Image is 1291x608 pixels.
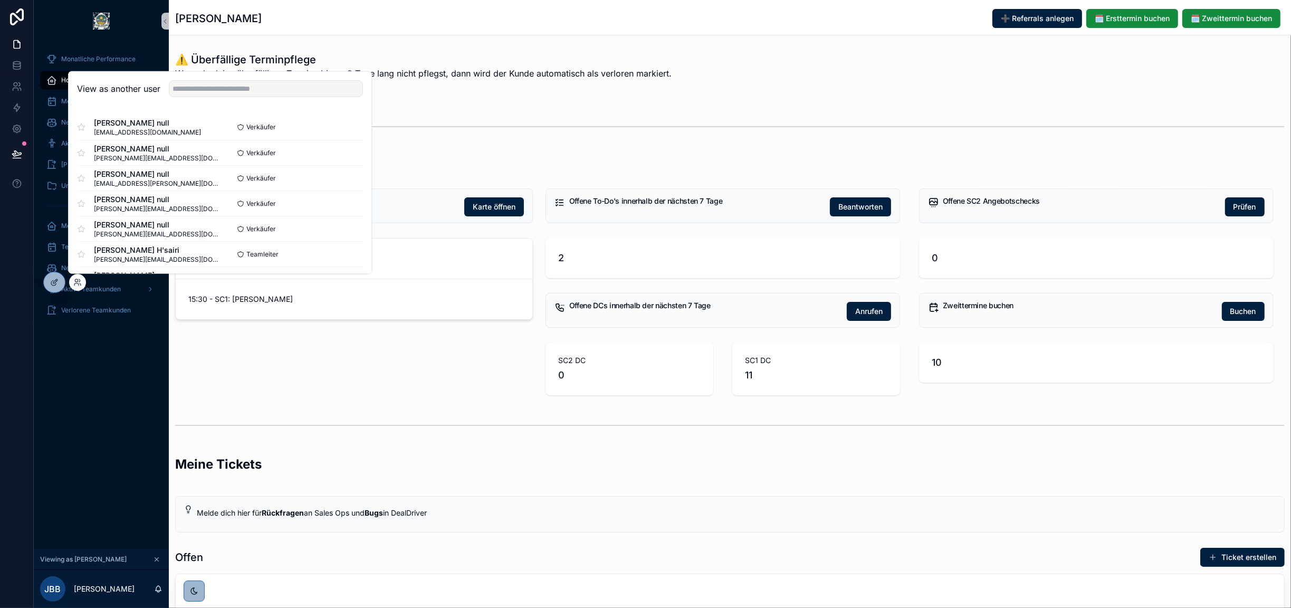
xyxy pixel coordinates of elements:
[558,251,887,265] span: 2
[246,199,276,207] span: Verkäufer
[94,230,220,238] span: [PERSON_NAME][EMAIL_ADDRESS][DOMAIN_NAME]
[40,92,162,111] a: Mein Kalender
[94,204,220,213] span: [PERSON_NAME][EMAIL_ADDRESS][DOMAIN_NAME]
[1200,548,1285,567] button: Ticket erstellen
[40,216,162,235] a: Mein Team
[745,368,887,383] span: 11
[74,584,135,594] p: [PERSON_NAME]
[188,294,520,305] span: 15:30 - SC1: [PERSON_NAME]
[175,550,203,565] h1: Offen
[94,270,220,280] span: [PERSON_NAME]
[175,455,262,473] h2: Meine Tickets
[932,251,1261,265] span: 0
[1086,9,1178,28] button: 🗓️ Ersttermin buchen
[61,285,121,293] span: Aktive Teamkunden
[94,244,220,255] span: [PERSON_NAME] H'sairi
[943,302,1213,309] h5: Zweittermine buchen
[745,355,887,366] span: SC1 DC
[61,182,94,190] span: Unterlagen
[473,202,515,212] span: Karte öffnen
[94,154,220,162] span: [PERSON_NAME][EMAIL_ADDRESS][DOMAIN_NAME]
[558,368,701,383] span: 0
[40,155,162,174] a: [PERSON_NAME]
[943,197,1217,205] h5: Offene SC2 Angebotschecks
[61,55,136,63] span: Monatliche Performance
[1225,197,1265,216] button: Prüfen
[464,197,524,216] button: Karte öffnen
[569,197,821,205] h5: Offene To-Do's innerhalb der nächsten 7 Tage
[45,583,61,595] span: JBB
[94,143,220,154] span: [PERSON_NAME] null
[830,197,891,216] button: Beantworten
[94,118,201,128] span: [PERSON_NAME] null
[1191,13,1272,24] span: 🗓️ Zweittermin buchen
[246,250,279,258] span: Teamleiter
[838,202,883,212] span: Beantworten
[40,113,162,132] a: Neue Kunden
[61,222,94,230] span: Mein Team
[175,67,672,80] span: Wenn du deine überfälligen Termine bis zu 3 Tage lang nicht pflegst, dann wird der Kunde automati...
[847,302,891,321] button: Anrufen
[246,174,276,182] span: Verkäufer
[61,306,131,315] span: Verlorene Teamkunden
[94,255,220,263] span: [PERSON_NAME][EMAIL_ADDRESS][DOMAIN_NAME]
[558,355,701,366] span: SC2 DC
[77,82,160,95] h2: View as another user
[94,219,220,230] span: [PERSON_NAME] null
[569,302,838,309] h5: Offene DCs innerhalb der nächsten 7 Tage
[61,264,118,272] span: Neue Teamkunden
[40,280,162,299] a: Aktive Teamkunden
[40,71,162,90] a: Home
[175,52,672,67] h1: ⚠️ Überfällige Terminpflege
[61,139,104,148] span: Aktive Kunden
[61,243,107,251] span: Team Kalender
[40,237,162,256] a: Team Kalender
[40,555,127,564] span: Viewing as [PERSON_NAME]
[262,508,304,517] strong: Rückfragen
[94,194,220,204] span: [PERSON_NAME] null
[40,259,162,278] a: Neue Teamkunden
[61,97,104,106] span: Mein Kalender
[94,168,220,179] span: [PERSON_NAME] null
[61,76,79,84] span: Home
[1222,302,1265,321] button: Buchen
[197,507,1276,519] div: Melde dich hier für **Rückfragen** an Sales Ops und **Bugs** in DealDriver
[176,279,532,319] a: 15:30 - SC1: [PERSON_NAME]
[40,176,162,195] a: Unterlagen
[932,355,1261,370] span: 10
[1095,13,1170,24] span: 🗓️ Ersttermin buchen
[246,148,276,157] span: Verkäufer
[1230,306,1256,317] span: Buchen
[61,118,101,127] span: Neue Kunden
[93,13,110,30] img: App logo
[94,179,220,187] span: [EMAIL_ADDRESS][PERSON_NAME][DOMAIN_NAME]
[94,128,201,137] span: [EMAIL_ADDRESS][DOMAIN_NAME]
[197,507,1276,519] p: Melde dich hier für an Sales Ops und in DealDriver
[175,11,262,26] h1: [PERSON_NAME]
[61,160,112,169] span: [PERSON_NAME]
[992,9,1082,28] button: ➕ Referrals anlegen
[40,301,162,320] a: Verlorene Teamkunden
[1001,13,1074,24] span: ➕ Referrals anlegen
[40,134,162,153] a: Aktive Kunden
[1182,9,1280,28] button: 🗓️ Zweittermin buchen
[246,123,276,131] span: Verkäufer
[246,224,276,233] span: Verkäufer
[365,508,383,517] strong: Bugs
[855,306,883,317] span: Anrufen
[1233,202,1256,212] span: Prüfen
[34,42,169,334] div: scrollable content
[40,50,162,69] a: Monatliche Performance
